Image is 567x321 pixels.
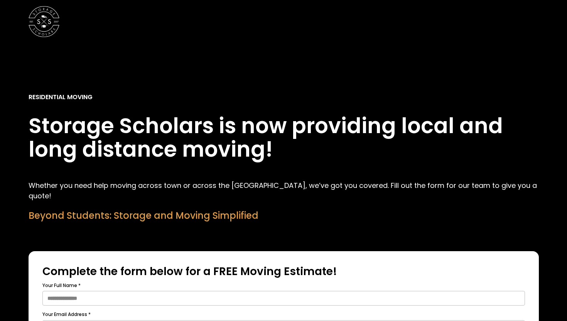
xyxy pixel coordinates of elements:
[42,310,525,319] label: Your Email Address *
[29,180,539,201] p: Whether you need help moving across town or across the [GEOGRAPHIC_DATA], we’ve got you covered. ...
[29,209,539,223] div: Beyond Students: Storage and Moving Simplified
[29,6,59,37] img: Storage Scholars main logo
[29,114,539,161] h1: Storage Scholars is now providing local and long distance moving!
[42,264,525,280] div: Complete the form below for a FREE Moving Estimate!
[42,281,525,290] label: Your Full Name *
[29,93,93,102] div: Residential Moving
